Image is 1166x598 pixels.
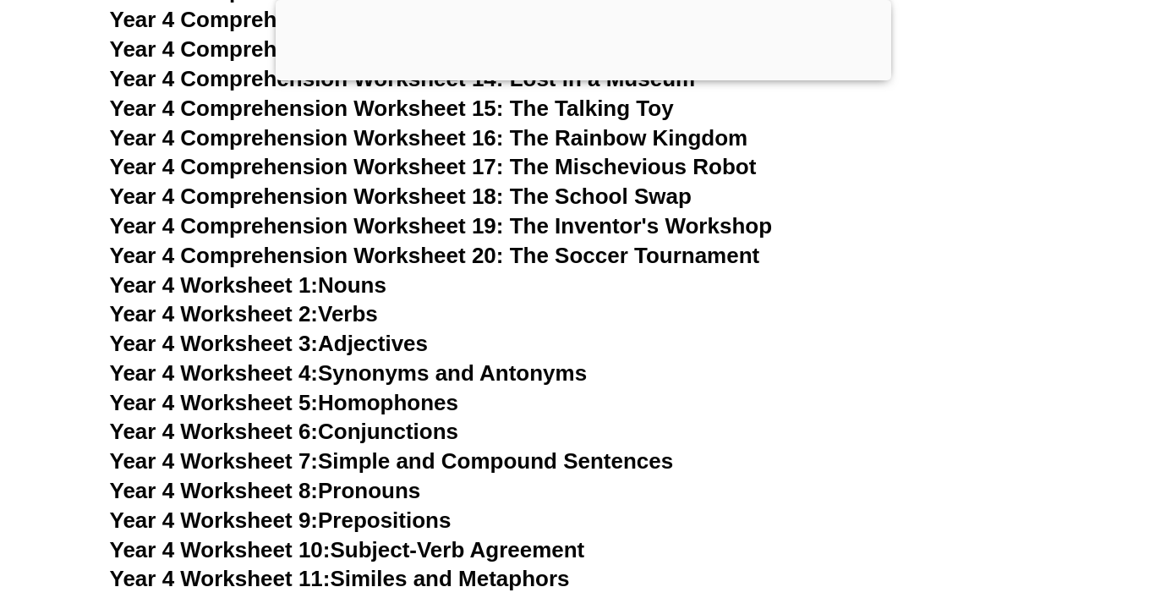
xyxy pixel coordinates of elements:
span: Year 4 Worksheet 2: [110,301,319,326]
a: Year 4 Comprehension Worksheet 12: The Flying Adventure [110,7,734,32]
a: Year 4 Worksheet 7:Simple and Compound Sentences [110,448,674,474]
a: Year 4 Worksheet 10:Subject-Verb Agreement [110,537,585,562]
span: Year 4 Worksheet 8: [110,478,319,503]
a: Year 4 Comprehension Worksheet 15: The Talking Toy [110,96,674,121]
a: Year 4 Worksheet 11:Similes and Metaphors [110,566,570,591]
a: Year 4 Worksheet 9:Prepositions [110,507,452,533]
a: Year 4 Comprehension Worksheet 16: The Rainbow Kingdom [110,125,748,151]
a: Year 4 Worksheet 2:Verbs [110,301,378,326]
span: Year 4 Worksheet 11: [110,566,331,591]
span: Year 4 Worksheet 4: [110,360,319,386]
span: Year 4 Worksheet 5: [110,390,319,415]
a: Year 4 Comprehension Worksheet 13: The Lost Book [110,36,663,62]
span: Year 4 Worksheet 9: [110,507,319,533]
a: Year 4 Worksheet 4:Synonyms and Antonyms [110,360,588,386]
a: Year 4 Worksheet 1:Nouns [110,272,386,298]
a: Year 4 Worksheet 6:Conjunctions [110,419,459,444]
a: Year 4 Comprehension Worksheet 17: The Mischevious Robot [110,154,757,179]
a: Year 4 Comprehension Worksheet 14: Lost in a Museum [110,66,696,91]
span: Year 4 Worksheet 1: [110,272,319,298]
span: Year 4 Worksheet 3: [110,331,319,356]
a: Year 4 Comprehension Worksheet 20: The Soccer Tournament [110,243,760,268]
iframe: Chat Widget [877,407,1166,598]
span: Year 4 Worksheet 7: [110,448,319,474]
a: Year 4 Worksheet 5:Homophones [110,390,459,415]
a: Year 4 Comprehension Worksheet 18: The School Swap [110,184,692,209]
a: Year 4 Worksheet 3:Adjectives [110,331,429,356]
a: Year 4 Worksheet 8:Pronouns [110,478,421,503]
span: Year 4 Worksheet 6: [110,419,319,444]
span: Year 4 Worksheet 10: [110,537,331,562]
a: Year 4 Comprehension Worksheet 19: The Inventor's Workshop [110,213,773,239]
